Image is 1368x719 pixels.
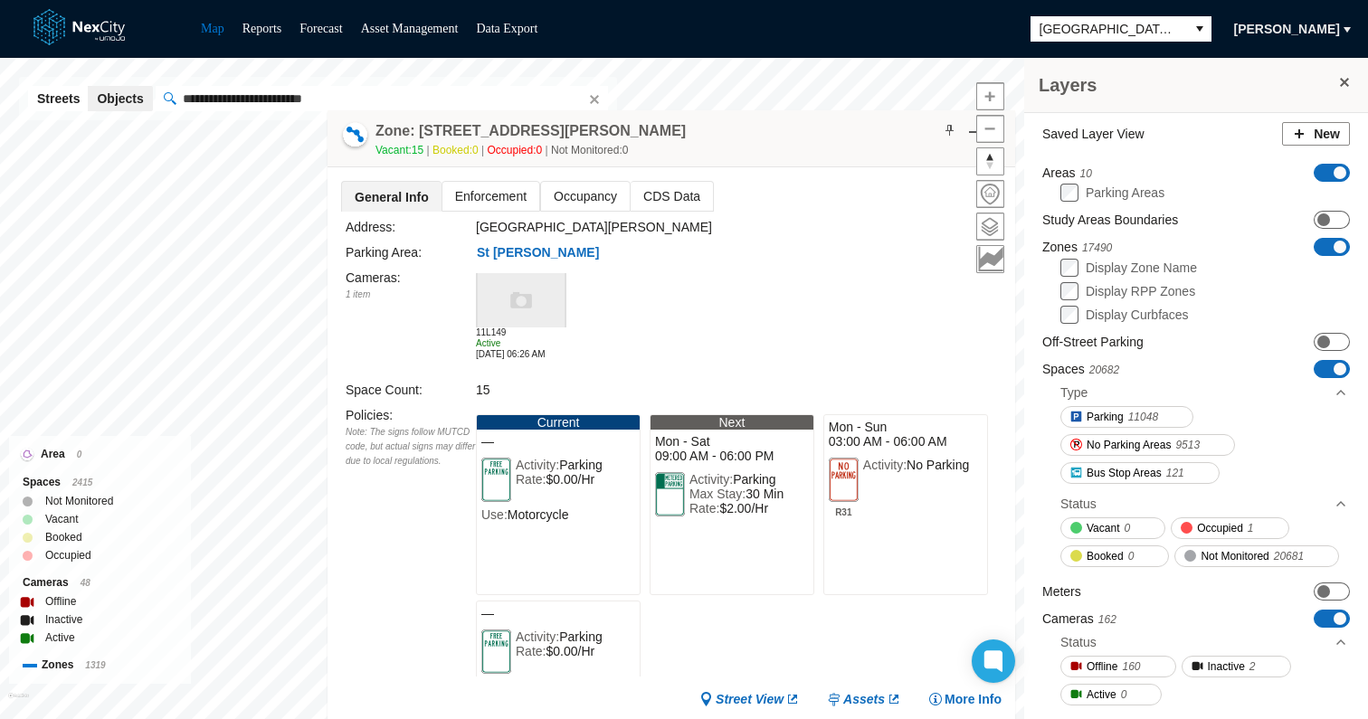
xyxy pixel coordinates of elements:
span: Assets [843,691,885,708]
label: Vacant [45,510,78,528]
span: Parking [559,458,602,472]
span: 0 [1124,519,1130,537]
span: 48 [81,578,90,588]
span: No Parking [907,458,969,472]
button: Key metrics [976,245,1004,273]
a: Asset Management [361,22,459,35]
div: Note: The signs follow MUTCD code, but actual signs may differ due to local regulations. [346,425,476,468]
span: Inactive [1208,658,1245,676]
span: Mon - Sun [829,420,983,434]
label: Zones [1042,238,1112,257]
span: Rate: [516,472,546,487]
label: Occupied [45,546,91,564]
span: No Parking Areas [1087,436,1171,454]
span: 20681 [1274,547,1304,565]
span: Rate: [516,644,546,658]
button: Occupied1 [1171,517,1288,539]
span: Offline [1087,658,1117,676]
span: 30 Min [746,487,784,501]
span: Occupied: 0 [488,144,552,156]
div: [GEOGRAPHIC_DATA][PERSON_NAME] [476,217,804,237]
span: Active [1087,686,1116,704]
label: Offline [45,592,76,610]
span: 17490 [1082,241,1112,254]
span: 0 [77,449,82,459]
span: 0 [1121,686,1127,704]
span: Zoom in [977,83,1003,109]
span: 10 [1080,167,1092,180]
span: 11048 [1128,408,1158,426]
a: Map [201,22,224,35]
span: Active [476,338,500,348]
div: Status [1060,495,1097,513]
label: Off-Street Parking [1042,333,1144,351]
label: Address: [346,220,395,234]
span: Max Stay: [689,487,746,501]
label: Active [45,629,75,647]
img: camera [476,273,566,327]
span: Reset bearing to north [977,148,1003,175]
span: 2 [1249,658,1256,676]
span: Not Monitored [1201,547,1268,565]
a: Street View [699,691,800,708]
div: Next [651,415,813,430]
span: New [1314,125,1340,143]
div: 15 [476,380,804,400]
span: Occupancy [541,182,630,211]
label: Spaces [1042,360,1119,379]
a: Mapbox homepage [8,693,29,714]
span: 09:00 AM - 06:00 PM [655,449,809,463]
span: Activity: [516,458,559,472]
span: Vacant: 15 [375,144,432,156]
h4: Double-click to make header text selectable [375,121,686,141]
div: Type [1060,383,1088,402]
button: More Info [928,691,1002,708]
span: — [481,434,635,449]
span: 2415 [72,478,92,487]
span: Occupied [1197,519,1243,537]
div: Zones [23,656,177,675]
label: Parking Area: [346,245,422,260]
span: Bus Stop Areas [1087,464,1162,482]
span: CDS Data [631,182,713,211]
label: Inactive [45,610,82,629]
label: Study Areas Boundaries [1042,211,1178,229]
span: Streets [37,90,80,108]
span: Parking [559,629,602,644]
span: Booked: 0 [432,144,488,156]
div: [DATE] 06:26 AM [476,349,566,360]
span: Vacant [1087,519,1119,537]
div: Status [1060,629,1348,656]
div: Spaces [23,473,177,492]
button: [PERSON_NAME] [1222,14,1352,43]
span: Activity: [516,629,559,644]
button: Vacant0 [1060,517,1165,539]
span: 0 [1128,547,1135,565]
span: 20682 [1089,364,1119,376]
label: Not Monitored [45,492,113,510]
span: More Info [945,691,1002,708]
button: Streets [28,86,89,111]
span: Street View [716,691,784,708]
a: Assets [827,691,901,708]
span: 121 [1166,464,1184,482]
span: $2.00/Hr [719,501,768,516]
span: 162 [1098,613,1116,626]
a: Forecast [299,22,342,35]
button: Inactive2 [1182,656,1291,677]
span: Enforcement [442,182,539,211]
span: Activity: [863,458,907,472]
span: Mon - Sat [655,434,809,449]
button: No Parking Areas9513 [1060,434,1235,456]
button: Active0 [1060,684,1162,705]
button: Bus Stop Areas121 [1060,462,1220,484]
button: Zoom in [976,82,1004,110]
button: St [PERSON_NAME] [476,244,600,262]
div: Current [477,415,640,430]
label: Space Count: [346,383,423,397]
button: Parking11048 [1060,406,1193,428]
button: Reset bearing to north [976,147,1004,175]
span: Not Monitored: 0 [551,144,628,156]
div: Double-click to make header text selectable [375,121,686,159]
span: Zoom out [977,116,1003,142]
